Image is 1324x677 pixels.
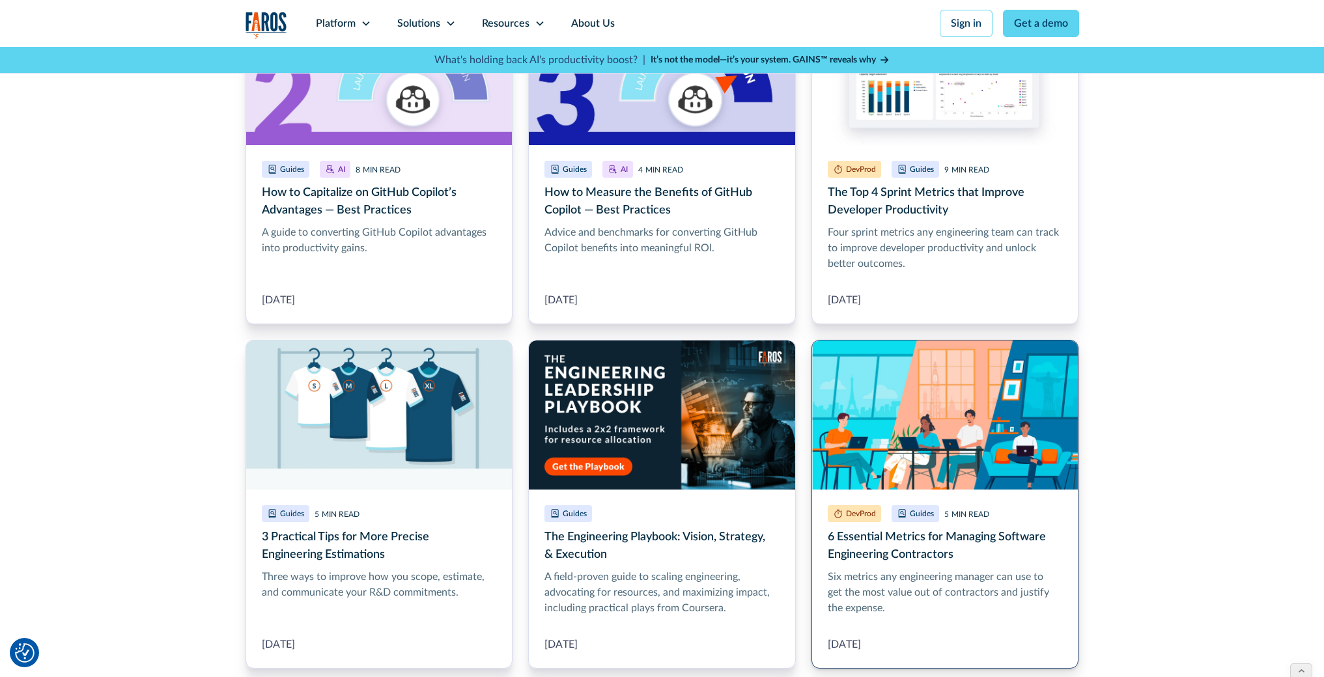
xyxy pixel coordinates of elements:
strong: It’s not the model—it’s your system. GAINS™ reveals why [651,55,876,64]
p: What's holding back AI's productivity boost? | [434,52,645,68]
a: 6 Essential Metrics for Managing Software Engineering Contractors [811,340,1079,669]
img: Logo of the analytics and reporting company Faros. [246,12,287,38]
img: Banner: An image split into three panes showing an employee in Paris, two in London, and a third ... [812,340,1078,490]
div: Platform [316,16,356,31]
a: home [246,12,287,38]
a: 3 Practical Tips for More Precise Engineering Estimations [246,340,513,669]
div: Resources [482,16,529,31]
img: Revisit consent button [15,643,35,663]
a: The Engineering Playbook: Vision, Strategy, & Execution [528,340,796,669]
a: Sign in [940,10,993,37]
a: It’s not the model—it’s your system. GAINS™ reveals why [651,53,890,67]
img: On a light blue background, a rack of t-shirts in alternating blue and white with the Faros AI lo... [246,340,513,490]
div: Solutions [397,16,440,31]
a: Get a demo [1003,10,1079,37]
button: Cookie Settings [15,643,35,663]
